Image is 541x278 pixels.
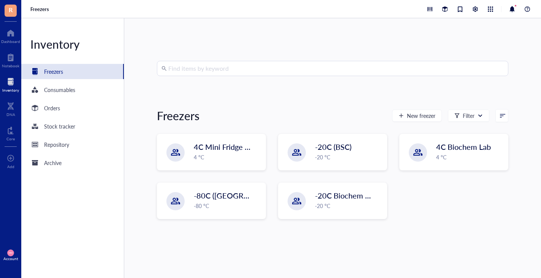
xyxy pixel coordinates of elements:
a: Freezers [30,6,51,13]
a: Freezers [21,64,124,79]
div: Freezers [44,67,63,76]
div: 4 °C [436,153,503,161]
div: Stock tracker [44,122,75,130]
div: Dashboard [1,39,20,44]
a: DNA [6,100,15,117]
a: Stock tracker [21,119,124,134]
div: Inventory [21,37,124,52]
span: 4C Mini Fridge (BSC) [194,141,263,152]
div: 4 °C [194,153,261,161]
div: Core [6,137,15,141]
div: -20 °C [315,153,382,161]
span: -20C Biochem Lab [315,190,377,201]
span: 4C Biochem Lab [436,141,491,152]
span: -20C (BSC) [315,141,351,152]
div: Consumables [44,86,75,94]
div: Notebook [2,64,19,68]
div: Account [3,256,18,261]
div: -80 °C [194,202,261,210]
div: Freezers [157,108,199,123]
a: Core [6,124,15,141]
a: Dashboard [1,27,20,44]
span: New freezer [407,113,435,119]
div: DNA [6,112,15,117]
div: Archive [44,159,62,167]
div: Add [7,164,14,169]
a: Notebook [2,51,19,68]
span: R [9,5,13,14]
div: Repository [44,140,69,149]
div: Filter [463,111,475,120]
a: Repository [21,137,124,152]
div: Inventory [2,88,19,92]
div: -20 °C [315,202,382,210]
button: New freezer [392,110,442,122]
a: Inventory [2,76,19,92]
a: Orders [21,100,124,116]
a: Archive [21,155,124,170]
a: Consumables [21,82,124,97]
span: -80C ([GEOGRAPHIC_DATA]) [194,190,294,201]
span: MM [9,252,12,254]
div: Orders [44,104,60,112]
